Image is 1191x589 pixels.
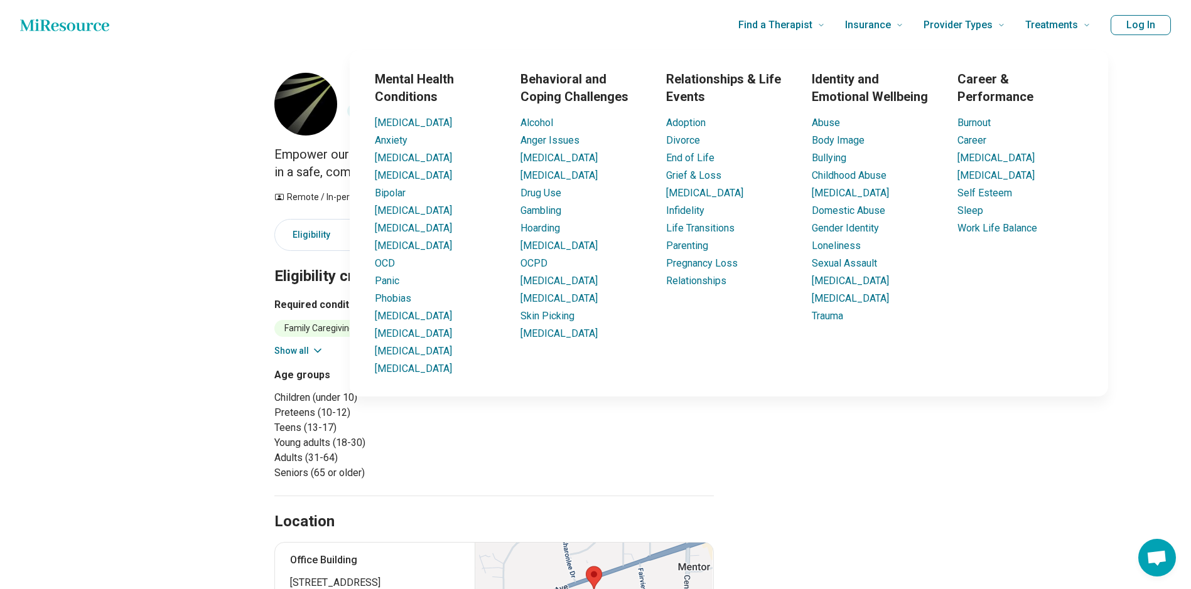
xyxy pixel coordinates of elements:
a: [MEDICAL_DATA] [520,152,598,164]
a: Panic [375,275,399,287]
a: [MEDICAL_DATA] [957,152,1035,164]
a: Domestic Abuse [812,204,885,216]
a: [MEDICAL_DATA] [375,169,452,181]
a: [MEDICAL_DATA] [375,363,452,374]
div: Find a Therapist [274,50,1183,396]
a: Self Esteem [957,187,1012,199]
h2: Location [274,511,335,533]
a: [MEDICAL_DATA] [375,310,452,322]
a: Phobias [375,292,411,304]
a: Pregnancy Loss [666,257,738,269]
a: Relationships [666,275,726,287]
a: Anger Issues [520,134,579,146]
span: Find a Therapist [738,16,812,34]
span: Treatments [1025,16,1078,34]
li: Seniors (65 or older) [274,465,714,480]
a: Parenting [666,240,708,252]
a: Trauma [812,310,843,322]
h3: Mental Health Conditions [375,70,500,105]
a: OCPD [520,257,547,269]
a: Infidelity [666,204,704,216]
a: Childhood Abuse [812,169,887,181]
a: Anxiety [375,134,407,146]
h3: Career & Performance [957,70,1083,105]
a: [MEDICAL_DATA] [375,204,452,216]
a: Grief & Loss [666,169,721,181]
a: [MEDICAL_DATA] [520,327,598,339]
a: [MEDICAL_DATA] [375,222,452,234]
button: Log In [1111,15,1171,35]
li: Teens (13-17) [274,420,714,435]
a: Body Image [812,134,865,146]
a: [MEDICAL_DATA] [375,327,452,339]
a: Sexual Assault [812,257,877,269]
a: OCD [375,257,395,269]
a: Burnout [957,117,991,129]
a: Life Transitions [666,222,735,234]
a: Adoption [666,117,706,129]
h3: Behavioral and Coping Challenges [520,70,646,105]
a: Bipolar [375,187,406,199]
a: Alcohol [520,117,553,129]
a: [MEDICAL_DATA] [375,152,452,164]
a: [MEDICAL_DATA] [812,187,889,199]
a: Skin Picking [520,310,574,322]
a: [MEDICAL_DATA] [520,275,598,287]
a: Home page [20,13,109,38]
div: Open chat [1138,539,1176,576]
a: [MEDICAL_DATA] [375,117,452,129]
a: End of Life [666,152,714,164]
a: Hoarding [520,222,560,234]
a: [MEDICAL_DATA] [520,292,598,304]
a: Bullying [812,152,846,164]
h3: Relationships & Life Events [666,70,792,105]
a: [MEDICAL_DATA] [520,169,598,181]
span: Insurance [845,16,891,34]
a: Gambling [520,204,561,216]
a: Abuse [812,117,840,129]
a: [MEDICAL_DATA] [520,240,598,252]
a: [MEDICAL_DATA] [812,292,889,304]
a: Work Life Balance [957,222,1037,234]
a: Divorce [666,134,700,146]
a: [MEDICAL_DATA] [375,345,452,357]
a: [MEDICAL_DATA] [812,275,889,287]
h3: Identity and Emotional Wellbeing [812,70,937,105]
li: Preteens (10-12) [274,405,714,420]
span: Provider Types [924,16,993,34]
li: Young adults (18-30) [274,435,714,450]
a: [MEDICAL_DATA] [375,240,452,252]
li: Adults (31-64) [274,450,714,465]
a: Sleep [957,204,983,216]
a: [MEDICAL_DATA] [666,187,743,199]
a: Drug Use [520,187,561,199]
a: [MEDICAL_DATA] [957,169,1035,181]
li: Children (under 10) [274,390,714,405]
p: Office Building [290,553,460,568]
a: Career [957,134,986,146]
a: Gender Identity [812,222,879,234]
a: Loneliness [812,240,861,252]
